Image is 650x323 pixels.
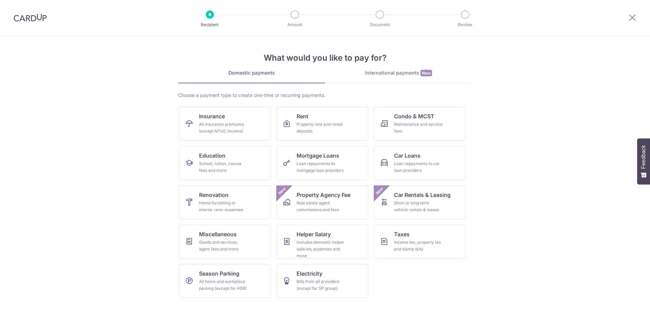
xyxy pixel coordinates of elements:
p: Document [355,21,405,28]
a: Property Agency FeeReal estate agent commissions and feesNew [276,185,368,219]
span: Helper Salary [297,230,331,238]
a: Condo & MCSTMaintenance and service fees [374,107,466,141]
a: TaxesIncome tax, property tax and stamp duty [374,225,466,259]
span: New [420,70,432,76]
span: Condo & MCST [394,112,434,120]
span: Insurance [199,112,225,120]
div: School, tuition, course fees and more [199,160,248,174]
a: InsuranceAll insurance premiums (except NTUC Income) [179,107,271,141]
a: EducationSchool, tuition, course fees and more [179,146,271,180]
span: Education [199,152,225,160]
span: Taxes [394,230,410,238]
div: Property rent and rental deposits [297,121,345,135]
div: Domestic payments [178,69,325,76]
a: Season ParkingAll home and workplace parking (except for HDB) [179,264,271,298]
span: Mortgage Loans [297,152,339,160]
div: Income tax, property tax and stamp duty [394,239,443,253]
span: Property Agency Fee [297,191,350,199]
span: Season Parking [199,269,239,278]
span: New [277,185,288,197]
h4: What would you like to pay for? [178,52,472,64]
div: Home furnishing or interior reno-expenses [199,200,248,213]
div: All home and workplace parking (except for HDB) [199,278,248,292]
div: Loan repayments to mortgage loan providers [297,160,345,174]
a: Helper SalaryIncludes domestic helper salaries, expenses and more [276,225,368,259]
div: Choose a payment type to create one-time or recurring payments. [178,92,472,99]
a: Car Rentals & LeasingShort or long‑term vehicle rentals & leasesNew [374,185,466,219]
div: Loan repayments to car loan providers [394,160,443,174]
a: RenovationHome furnishing or interior reno-expenses [179,185,271,219]
a: MiscellaneousGoods and services, agent fees and more [179,225,271,259]
div: Goods and services, agent fees and more [199,239,248,253]
p: Recipient [185,21,235,28]
span: Feedback [641,145,647,169]
span: Renovation [199,191,229,199]
p: Review [440,21,490,28]
div: Bills from all providers (except for SP group) [297,278,345,292]
a: RentProperty rent and rental deposits [276,107,368,141]
a: Mortgage LoansLoan repayments to mortgage loan providers [276,146,368,180]
button: Feedback - Show survey [637,138,650,184]
span: Electricity [297,269,322,278]
span: Car Rentals & Leasing [394,191,451,199]
span: Miscellaneous [199,230,237,238]
a: ElectricityBills from all providers (except for SP group) [276,264,368,298]
span: New [374,185,385,197]
img: CardUp [14,14,47,22]
div: Real estate agent commissions and fees [297,200,345,213]
div: International payments [325,69,472,77]
span: Car Loans [394,152,420,160]
div: All insurance premiums (except NTUC Income) [199,121,248,135]
a: Car LoansLoan repayments to car loan providers [374,146,466,180]
p: Amount [270,21,320,28]
span: Rent [297,112,308,120]
div: Includes domestic helper salaries, expenses and more [297,239,345,259]
div: Maintenance and service fees [394,121,443,135]
div: Short or long‑term vehicle rentals & leases [394,200,443,213]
